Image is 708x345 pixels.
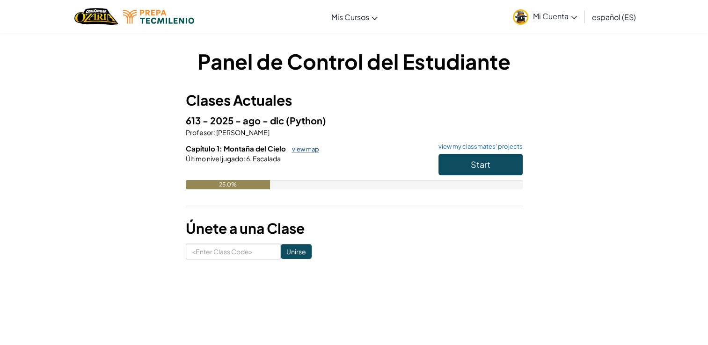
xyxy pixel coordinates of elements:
[281,244,312,259] input: Unirse
[592,12,636,22] span: español (ES)
[286,115,326,126] span: (Python)
[438,154,523,175] button: Start
[123,10,194,24] img: Tecmilenio logo
[186,47,523,76] h1: Panel de Control del Estudiante
[186,218,523,239] h3: Únete a una Clase
[215,128,270,137] span: [PERSON_NAME]
[471,159,490,170] span: Start
[533,11,577,21] span: Mi Cuenta
[186,128,213,137] span: Profesor
[252,154,281,163] span: Escalada
[186,180,270,189] div: 25.0%
[587,4,641,29] a: español (ES)
[434,144,523,150] a: view my classmates' projects
[327,4,382,29] a: Mis Cursos
[186,90,523,111] h3: Clases Actuales
[513,9,528,25] img: avatar
[186,144,287,153] span: Capítulo 1: Montaña del Cielo
[245,154,252,163] span: 6.
[74,7,118,26] a: Ozaria by CodeCombat logo
[508,2,582,31] a: Mi Cuenta
[186,154,243,163] span: Último nivel jugado
[74,7,118,26] img: Home
[213,128,215,137] span: :
[186,115,286,126] span: 613 - 2025 - ago - dic
[243,154,245,163] span: :
[331,12,369,22] span: Mis Cursos
[287,145,319,153] a: view map
[186,244,281,259] input: <Enter Class Code>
